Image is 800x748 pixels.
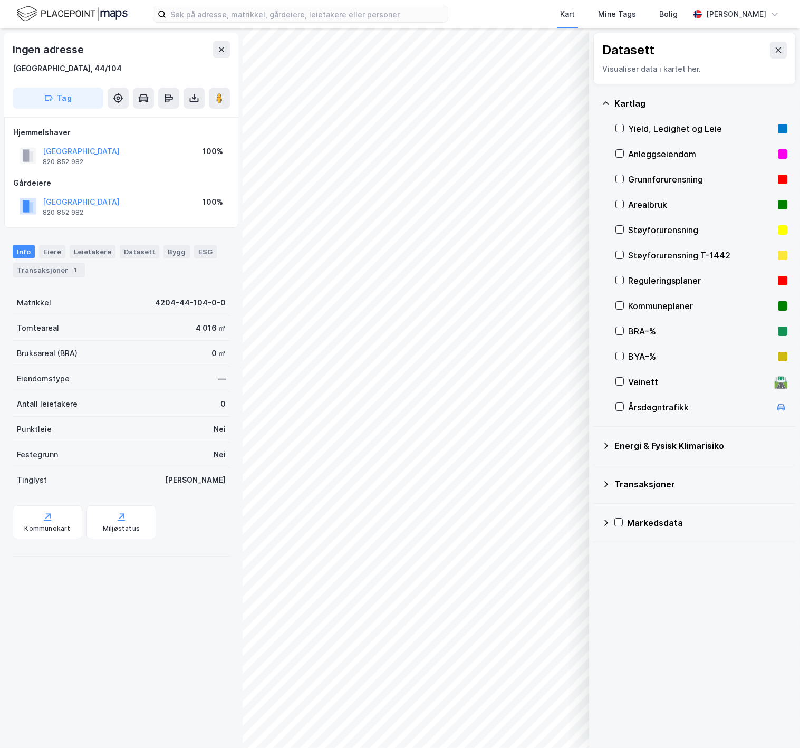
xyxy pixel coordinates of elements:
[17,448,58,461] div: Festegrunn
[214,423,226,436] div: Nei
[194,245,217,258] div: ESG
[628,148,774,160] div: Anleggseiendom
[614,478,787,491] div: Transaksjoner
[165,474,226,486] div: [PERSON_NAME]
[43,158,83,166] div: 820 852 982
[70,245,115,258] div: Leietakere
[13,41,85,58] div: Ingen adresse
[628,300,774,312] div: Kommuneplaner
[614,97,787,110] div: Kartlag
[17,398,78,410] div: Antall leietakere
[774,375,788,389] div: 🛣️
[13,245,35,258] div: Info
[17,296,51,309] div: Matrikkel
[598,8,636,21] div: Mine Tags
[628,224,774,236] div: Støyforurensning
[17,5,128,23] img: logo.f888ab2527a4732fd821a326f86c7f29.svg
[13,88,103,109] button: Tag
[628,173,774,186] div: Grunnforurensning
[17,474,47,486] div: Tinglyst
[17,322,59,334] div: Tomteareal
[13,177,229,189] div: Gårdeiere
[203,196,223,208] div: 100%
[628,350,774,363] div: BYA–%
[747,697,800,748] div: Kontrollprogram for chat
[614,439,787,452] div: Energi & Fysisk Klimarisiko
[560,8,575,21] div: Kart
[214,448,226,461] div: Nei
[706,8,766,21] div: [PERSON_NAME]
[628,198,774,211] div: Arealbruk
[13,126,229,139] div: Hjemmelshaver
[627,516,787,529] div: Markedsdata
[13,263,85,277] div: Transaksjoner
[659,8,678,21] div: Bolig
[628,325,774,338] div: BRA–%
[203,145,223,158] div: 100%
[220,398,226,410] div: 0
[218,372,226,385] div: —
[602,42,654,59] div: Datasett
[196,322,226,334] div: 4 016 ㎡
[163,245,190,258] div: Bygg
[103,524,140,533] div: Miljøstatus
[211,347,226,360] div: 0 ㎡
[628,376,770,388] div: Veinett
[628,122,774,135] div: Yield, Ledighet og Leie
[39,245,65,258] div: Eiere
[155,296,226,309] div: 4204-44-104-0-0
[70,265,81,275] div: 1
[628,401,770,414] div: Årsdøgntrafikk
[628,249,774,262] div: Støyforurensning T-1442
[120,245,159,258] div: Datasett
[43,208,83,217] div: 820 852 982
[17,347,78,360] div: Bruksareal (BRA)
[602,63,787,75] div: Visualiser data i kartet her.
[628,274,774,287] div: Reguleringsplaner
[13,62,122,75] div: [GEOGRAPHIC_DATA], 44/104
[17,423,52,436] div: Punktleie
[24,524,70,533] div: Kommunekart
[166,6,448,22] input: Søk på adresse, matrikkel, gårdeiere, leietakere eller personer
[17,372,70,385] div: Eiendomstype
[747,697,800,748] iframe: Chat Widget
